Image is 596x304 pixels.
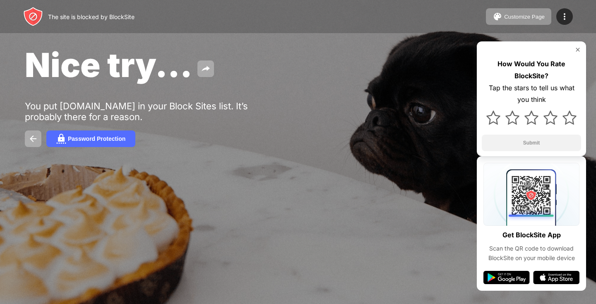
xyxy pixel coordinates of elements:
[483,271,530,284] img: google-play.svg
[486,8,551,25] button: Customize Page
[483,244,579,263] div: Scan the QR code to download BlockSite on your mobile device
[524,111,538,125] img: star.svg
[46,130,135,147] button: Password Protection
[574,46,581,53] img: rate-us-close.svg
[482,82,581,106] div: Tap the stars to tell us what you think
[504,14,545,20] div: Customize Page
[543,111,558,125] img: star.svg
[483,163,579,226] img: qrcode.svg
[533,271,579,284] img: app-store.svg
[505,111,519,125] img: star.svg
[486,111,500,125] img: star.svg
[48,13,135,20] div: The site is blocked by BlockSite
[562,111,577,125] img: star.svg
[201,64,211,74] img: share.svg
[68,135,125,142] div: Password Protection
[502,229,561,241] div: Get BlockSite App
[560,12,570,22] img: menu-icon.svg
[482,58,581,82] div: How Would You Rate BlockSite?
[25,101,281,122] div: You put [DOMAIN_NAME] in your Block Sites list. It’s probably there for a reason.
[56,134,66,144] img: password.svg
[25,45,192,85] span: Nice try...
[23,7,43,27] img: header-logo.svg
[482,135,581,151] button: Submit
[493,12,502,22] img: pallet.svg
[28,134,38,144] img: back.svg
